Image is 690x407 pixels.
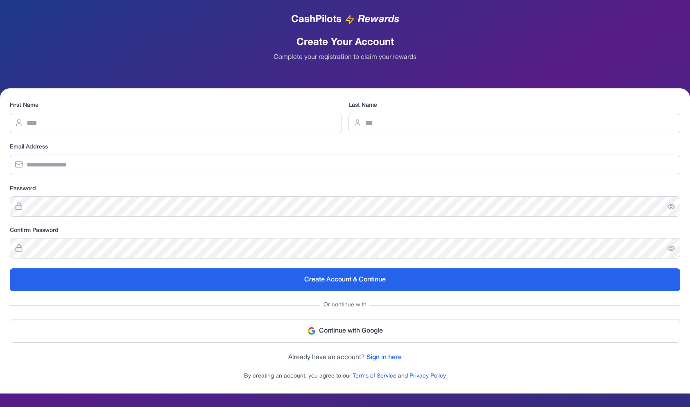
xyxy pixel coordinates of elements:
[10,227,680,235] label: Confirm Password
[10,319,680,343] button: Continue with Google
[10,52,680,62] p: Complete your registration to claim your rewards
[291,13,342,26] span: CashPilots
[10,353,680,362] p: Already have an account?
[353,373,396,379] a: Terms of Service
[10,101,342,110] label: First Name
[10,143,680,151] label: Email Address
[320,301,370,309] span: Or continue with
[409,373,446,379] a: Privacy Policy
[10,372,680,380] p: By creating an account, you agree to our and
[10,36,680,49] h1: Create Your Account
[366,355,402,360] a: Sign in here
[358,13,399,26] span: Rewards
[10,268,680,291] button: Create Account & Continue
[348,101,681,110] label: Last Name
[10,185,680,193] label: Password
